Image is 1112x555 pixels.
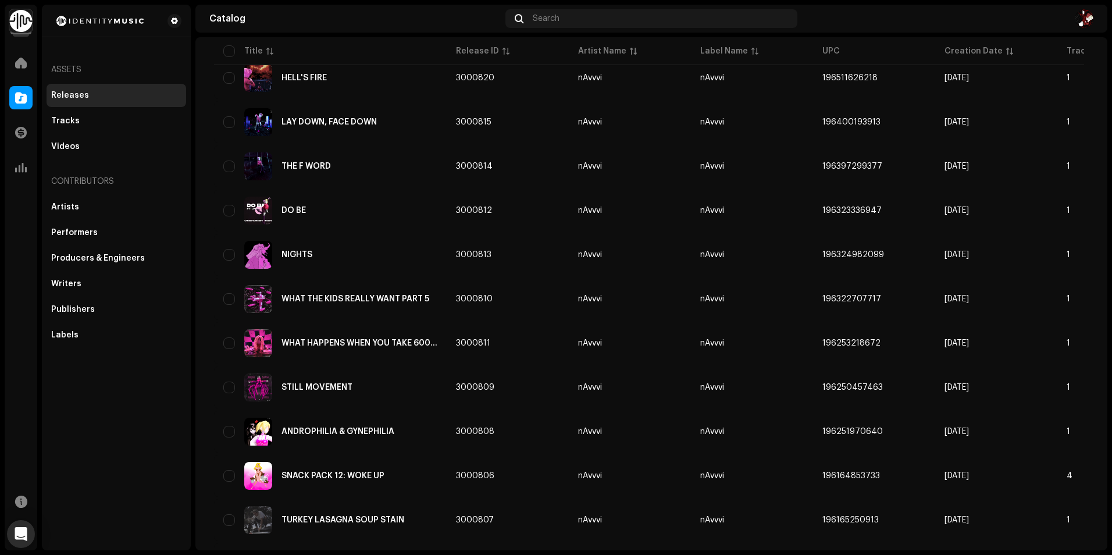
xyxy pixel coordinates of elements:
div: HELL'S FIRE [281,74,327,82]
div: nAvvvi [578,74,602,82]
div: NIGHTS [281,251,312,259]
img: 2d8271db-5505-4223-b535-acbbe3973654 [51,14,149,28]
re-m-nav-item: Performers [47,221,186,244]
span: nAvvvi [700,516,724,524]
span: nAvvvi [700,295,724,303]
img: da4457ea-8f63-4f00-b77e-d87f3337a2ba [244,64,272,92]
div: Releases [51,91,89,100]
span: nAvvvi [700,207,724,215]
span: 3000815 [456,118,491,126]
span: nAvvvi [700,162,724,170]
img: 05f59ecd-dc75-42c3-9938-5e92ce7d7091 [244,418,272,446]
span: Sep 8, 2025 [945,207,969,215]
span: Sep 8, 2025 [945,428,969,436]
div: nAvvvi [578,118,602,126]
span: nAvvvi [578,295,682,303]
span: Sep 8, 2025 [945,162,969,170]
div: nAvvvi [578,383,602,392]
img: 7ab1bd49-afd2-47cd-9de1-f9b9a8213c5b [244,329,272,357]
span: 3000813 [456,251,491,259]
div: Catalog [209,14,501,23]
div: nAvvvi [578,516,602,524]
span: 3000811 [456,339,490,347]
div: Release ID [456,45,499,57]
div: Creation Date [945,45,1003,57]
div: Open Intercom Messenger [7,520,35,548]
span: nAvvvi [700,428,724,436]
span: nAvvvi [578,118,682,126]
div: ANDROPHILIA & GYNEPHILIA [281,428,394,436]
div: Publishers [51,305,95,314]
span: nAvvvi [700,383,724,392]
re-m-nav-item: Releases [47,84,186,107]
span: Sep 8, 2025 [945,74,969,82]
img: 9c8e80b2-b631-4a10-bfc7-67781fda3bfb [244,462,272,490]
span: 196324982099 [822,251,884,259]
span: Sep 8, 2025 [945,339,969,347]
span: Sep 8, 2025 [945,472,969,480]
div: nAvvvi [578,339,602,347]
img: 756facbb-34f1-4098-8838-4b02caaf92b6 [244,241,272,269]
div: Writers [51,279,81,289]
re-a-nav-header: Contributors [47,168,186,195]
div: nAvvvi [578,207,602,215]
re-m-nav-item: Tracks [47,109,186,133]
span: nAvvvi [578,339,682,347]
img: 0f74c21f-6d1c-4dbc-9196-dbddad53419e [9,9,33,33]
span: 3000812 [456,207,492,215]
span: 196397299377 [822,162,882,170]
div: Label Name [700,45,748,57]
span: nAvvvi [700,339,724,347]
span: 196165250913 [822,516,879,524]
div: STILL MOVEMENT [281,383,352,392]
span: nAvvvi [578,251,682,259]
div: Producers & Engineers [51,254,145,263]
span: nAvvvi [700,74,724,82]
div: nAvvvi [578,428,602,436]
re-m-nav-item: Artists [47,195,186,219]
div: THE F WORD [281,162,331,170]
span: 196400193913 [822,118,881,126]
re-a-nav-header: Assets [47,56,186,84]
span: 3000807 [456,516,494,524]
re-m-nav-item: Videos [47,135,186,158]
div: SNACK PACK 12: WOKE UP [281,472,384,480]
div: Title [244,45,263,57]
div: Artists [51,202,79,212]
div: nAvvvi [578,472,602,480]
span: Search [533,14,559,23]
re-m-nav-item: Writers [47,272,186,296]
re-m-nav-item: Labels [47,323,186,347]
span: 3000809 [456,383,494,392]
span: Sep 8, 2025 [945,118,969,126]
img: d56c87fb-6740-4923-9026-225c3fe45d17 [244,197,272,225]
img: 8388142e-c4f8-4850-ba63-e54f42cb6530 [244,373,272,401]
span: nAvvvi [578,472,682,480]
img: 8c16b5f7-98da-4622-b3ae-331e5046d6a7 [244,506,272,534]
span: nAvvvi [578,162,682,170]
span: 196251970640 [822,428,883,436]
span: 3000810 [456,295,493,303]
span: 196250457463 [822,383,883,392]
div: nAvvvi [578,295,602,303]
span: Sep 8, 2025 [945,295,969,303]
div: DO BE [281,207,306,215]
img: b43dc057-7b0f-4bed-bec1-96ef41b57f56 [244,285,272,313]
span: nAvvvi [700,251,724,259]
span: nAvvvi [578,207,682,215]
span: 3000806 [456,472,494,480]
span: 3000814 [456,162,493,170]
span: 196323336947 [822,207,882,215]
re-m-nav-item: Publishers [47,298,186,321]
div: nAvvvi [578,251,602,259]
span: 196164853733 [822,472,880,480]
span: 3000820 [456,74,494,82]
div: WHAT THE KIDS REALLY WANT PART 5 [281,295,429,303]
span: nAvvvi [578,74,682,82]
re-m-nav-item: Producers & Engineers [47,247,186,270]
div: Artist Name [578,45,626,57]
div: Performers [51,228,98,237]
span: Sep 8, 2025 [945,383,969,392]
